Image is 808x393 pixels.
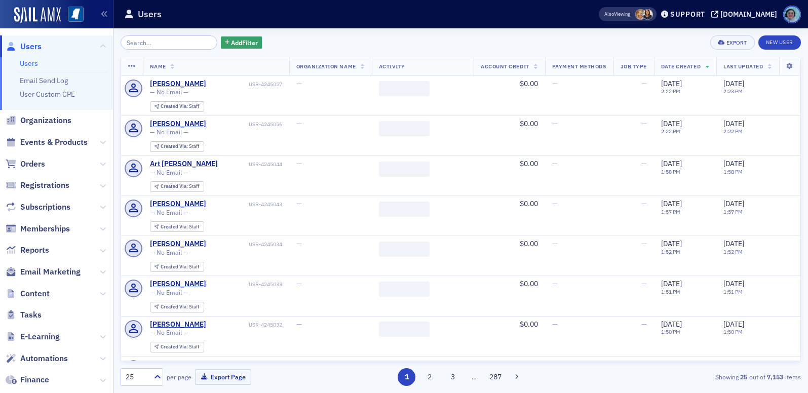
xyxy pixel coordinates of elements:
[379,121,430,136] span: ‌
[642,9,653,20] span: Noma Burge
[723,279,744,288] span: [DATE]
[661,119,682,128] span: [DATE]
[720,10,777,19] div: [DOMAIN_NAME]
[552,119,558,128] span: —
[221,36,262,49] button: AddFilter
[552,279,558,288] span: —
[20,266,81,278] span: Email Marketing
[481,63,529,70] span: Account Credit
[670,10,705,19] div: Support
[161,303,189,310] span: Created Via :
[661,248,680,255] time: 1:52 PM
[641,279,647,288] span: —
[150,240,206,249] a: [PERSON_NAME]
[379,63,405,70] span: Activity
[20,90,75,99] a: User Custom CPE
[379,162,430,177] span: ‌
[219,161,282,168] div: USR-4245044
[14,7,61,23] img: SailAMX
[296,279,302,288] span: —
[723,168,743,175] time: 1:58 PM
[379,202,430,217] span: ‌
[661,279,682,288] span: [DATE]
[6,180,69,191] a: Registrations
[6,374,49,385] a: Finance
[520,79,538,88] span: $0.00
[723,208,743,215] time: 1:57 PM
[150,329,188,336] span: — No Email —
[20,374,49,385] span: Finance
[765,372,785,381] strong: 7,153
[161,143,189,149] span: Created Via :
[161,264,199,270] div: Staff
[621,63,647,70] span: Job Type
[20,159,45,170] span: Orders
[723,288,743,295] time: 1:51 PM
[486,368,504,386] button: 287
[296,159,302,168] span: —
[195,369,251,385] button: Export Page
[20,76,68,85] a: Email Send Log
[296,199,302,208] span: —
[6,159,45,170] a: Orders
[150,302,204,312] div: Created Via: Staff
[661,208,680,215] time: 1:57 PM
[379,322,430,337] span: ‌
[150,141,204,152] div: Created Via: Staff
[161,224,199,230] div: Staff
[661,79,682,88] span: [DATE]
[783,6,801,23] span: Profile
[20,288,50,299] span: Content
[208,81,282,88] div: USR-4245057
[161,104,199,109] div: Staff
[661,168,680,175] time: 1:58 PM
[150,160,218,169] a: Art [PERSON_NAME]
[6,41,42,52] a: Users
[710,35,754,50] button: Export
[296,119,302,128] span: —
[444,368,461,386] button: 3
[552,199,558,208] span: —
[150,320,206,329] div: [PERSON_NAME]
[150,80,206,89] a: [PERSON_NAME]
[138,8,162,20] h1: Users
[379,242,430,257] span: ‌
[161,343,189,350] span: Created Via :
[6,202,70,213] a: Subscriptions
[552,360,558,369] span: —
[723,119,744,128] span: [DATE]
[661,63,701,70] span: Date Created
[661,360,682,369] span: [DATE]
[520,279,538,288] span: $0.00
[20,137,88,148] span: Events & Products
[20,115,71,126] span: Organizations
[150,101,204,112] div: Created Via: Staff
[20,245,49,256] span: Reports
[150,289,188,296] span: — No Email —
[520,239,538,248] span: $0.00
[635,9,646,20] span: Ellen Vaughn
[604,11,614,17] div: Also
[661,199,682,208] span: [DATE]
[723,159,744,168] span: [DATE]
[150,342,204,352] div: Created Via: Staff
[661,239,682,248] span: [DATE]
[161,223,189,230] span: Created Via :
[641,119,647,128] span: —
[520,159,538,168] span: $0.00
[6,115,71,126] a: Organizations
[739,372,749,381] strong: 25
[552,63,606,70] span: Payment Methods
[208,322,282,328] div: USR-4245032
[150,262,204,272] div: Created Via: Staff
[552,159,558,168] span: —
[758,35,801,50] a: New User
[208,241,282,248] div: USR-4245034
[398,368,415,386] button: 1
[150,128,188,136] span: — No Email —
[150,249,188,256] span: — No Email —
[296,239,302,248] span: —
[208,281,282,288] div: USR-4245033
[6,137,88,148] a: Events & Products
